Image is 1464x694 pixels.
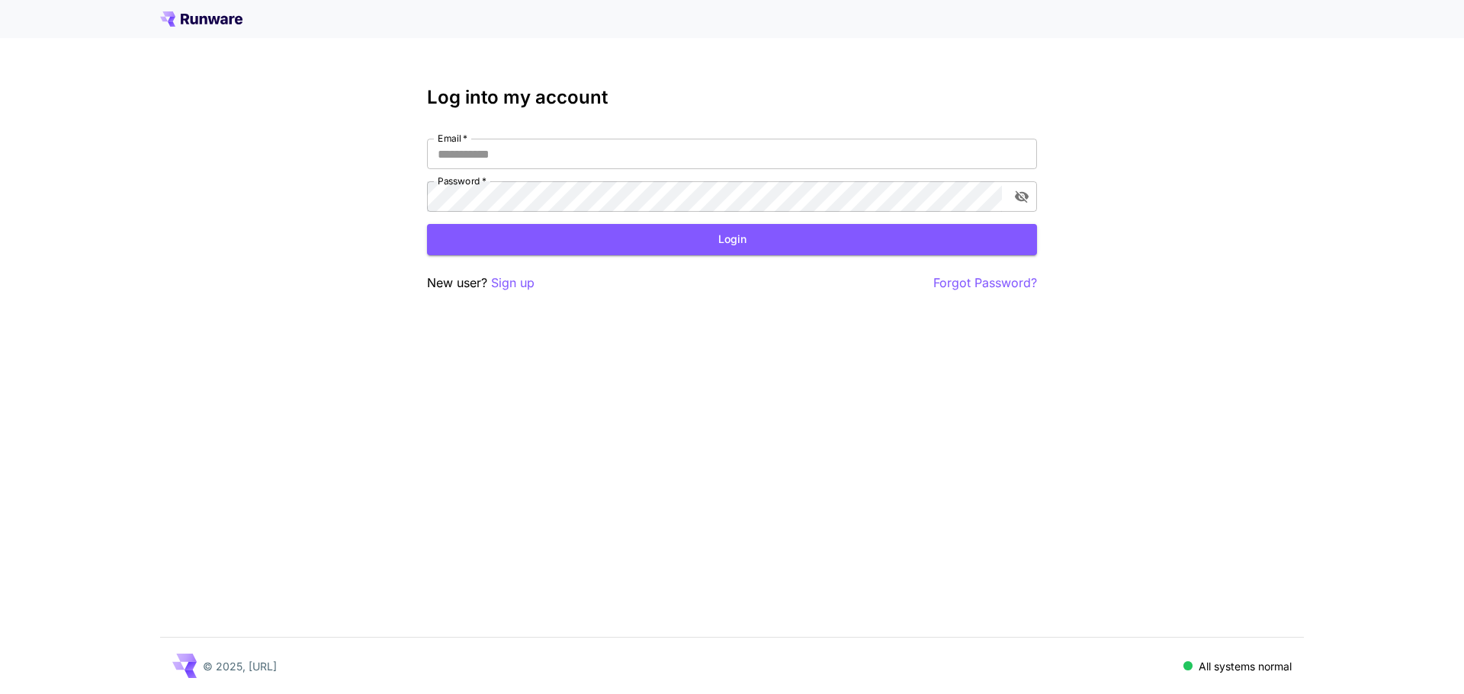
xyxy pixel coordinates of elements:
[203,658,277,674] p: © 2025, [URL]
[438,174,486,187] label: Password
[1008,183,1035,210] button: toggle password visibility
[427,273,535,293] p: New user?
[438,132,467,145] label: Email
[427,224,1037,255] button: Login
[933,273,1037,293] button: Forgot Password?
[427,87,1037,108] h3: Log into my account
[491,273,535,293] button: Sign up
[1199,658,1292,674] p: All systems normal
